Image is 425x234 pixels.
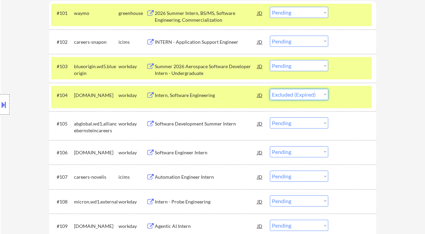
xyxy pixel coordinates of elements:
[155,198,257,205] div: Intern - Probe Engineering
[74,39,118,45] div: careers-snapon
[257,195,263,208] div: JD
[118,198,146,205] div: workday
[155,10,257,23] div: 2026 Summer Intern, BS/MS, Software Engineering, Commercialization
[57,10,69,17] div: #101
[257,7,263,19] div: JD
[57,174,69,180] div: #107
[257,60,263,72] div: JD
[57,223,69,230] div: #109
[118,223,146,230] div: workday
[118,149,146,156] div: workday
[257,89,263,101] div: JD
[155,149,257,156] div: Software Engineer Intern
[118,10,146,17] div: greenhouse
[74,10,118,17] div: waymo
[155,63,257,76] div: Summer 2026 Aerospace Software Developer Intern - Undergraduate
[74,223,118,230] div: [DOMAIN_NAME]
[257,171,263,183] div: JD
[257,36,263,48] div: JD
[155,120,257,127] div: Software Development Summer Intern
[118,63,146,70] div: workday
[74,198,118,205] div: micron.wd1.external
[118,39,146,45] div: icims
[155,174,257,180] div: Automation Engineer Intern
[257,220,263,232] div: JD
[118,92,146,99] div: workday
[155,92,257,99] div: Intern, Software Engineering
[257,117,263,130] div: JD
[118,174,146,180] div: icims
[57,198,69,205] div: #108
[257,146,263,158] div: JD
[57,39,69,45] div: #102
[155,39,257,45] div: INTERN - Application Support Engineer
[74,174,118,180] div: careers-novelis
[118,120,146,127] div: workday
[155,223,257,230] div: Agentic AI Intern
